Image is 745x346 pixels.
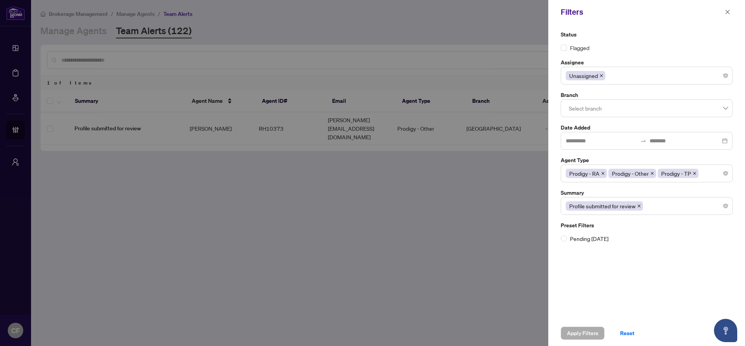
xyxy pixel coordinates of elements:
[637,204,641,208] span: close
[650,171,654,175] span: close
[612,169,649,178] span: Prodigy - Other
[640,138,646,144] span: to
[693,171,696,175] span: close
[599,74,603,78] span: close
[561,327,605,340] button: Apply Filters
[723,204,728,208] span: close-circle
[570,43,589,52] span: Flagged
[569,71,598,80] span: Unassigned
[620,327,634,339] span: Reset
[601,171,605,175] span: close
[567,234,612,243] span: Pending [DATE]
[561,30,733,39] label: Status
[561,189,733,197] label: Summary
[561,156,733,164] label: Agent Type
[561,6,722,18] div: Filters
[723,73,728,78] span: close-circle
[723,171,728,176] span: close-circle
[566,201,643,211] span: Profile submitted for review
[566,169,607,178] span: Prodigy - RA
[569,202,636,210] span: Profile submitted for review
[725,9,730,15] span: close
[640,138,646,144] span: swap-right
[561,58,733,67] label: Assignee
[561,221,733,230] label: Preset Filters
[614,327,641,340] button: Reset
[658,169,698,178] span: Prodigy - TP
[714,319,737,342] button: Open asap
[561,91,733,99] label: Branch
[569,169,599,178] span: Prodigy - RA
[566,71,605,80] span: Unassigned
[561,123,733,132] label: Date Added
[608,169,656,178] span: Prodigy - Other
[661,169,691,178] span: Prodigy - TP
